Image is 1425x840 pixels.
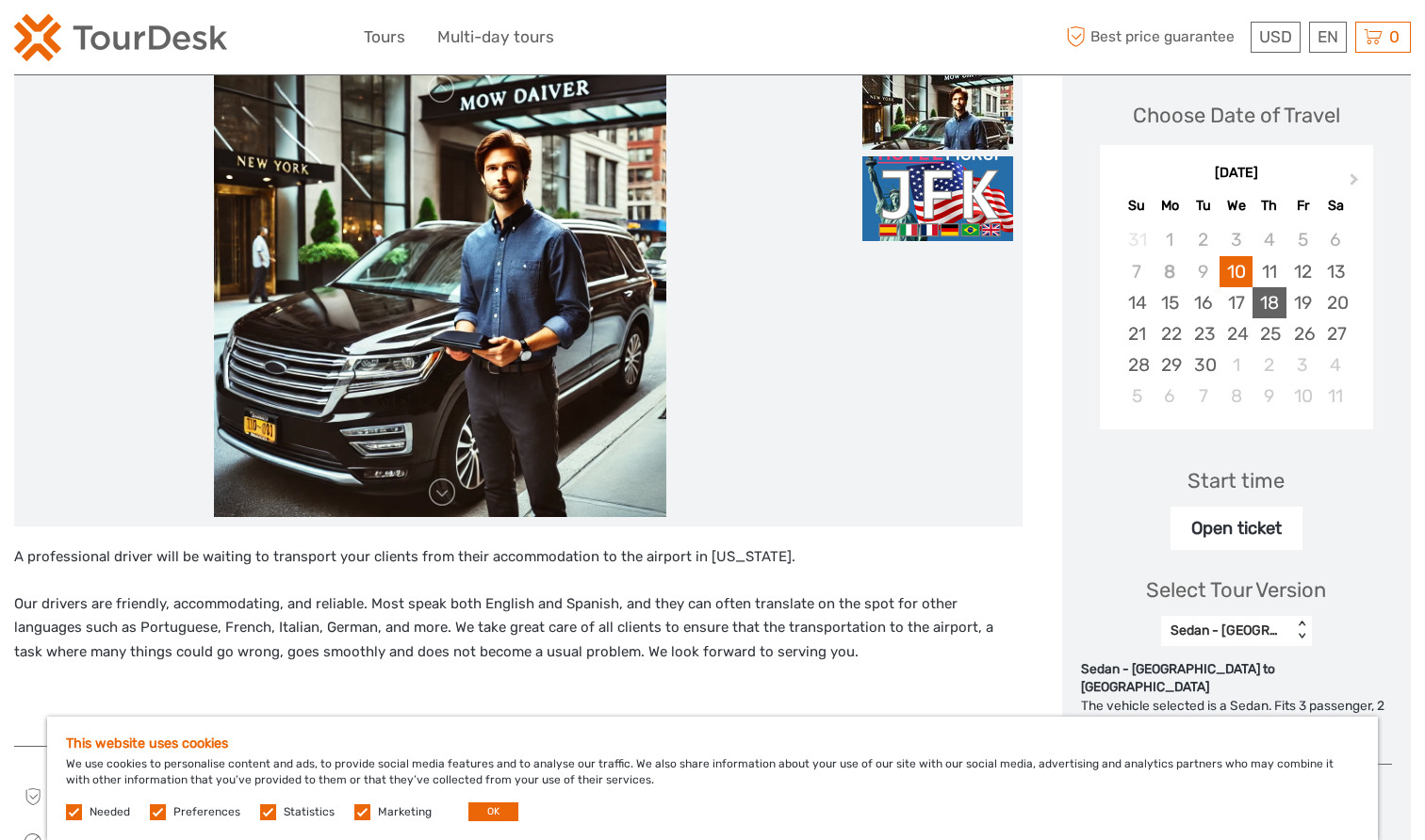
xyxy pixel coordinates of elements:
div: Choose Thursday, September 25th, 2025 [1253,318,1286,349]
img: 825b7e15b0344fb3b3249aa736154a58_slider_thumbnail.png [862,156,1013,241]
label: Preferences [173,804,240,820]
span: Best price guarantee [1062,22,1247,53]
div: Not available Sunday, August 31st, 2025 [1121,224,1154,255]
div: Choose Wednesday, October 8th, 2025 [1220,380,1253,412]
div: Sa [1319,193,1352,218]
div: Choose Monday, October 6th, 2025 [1154,380,1187,412]
div: The vehicle selected is a Sedan. Fits 3 passenger, 2 medium and 2 carry on suitcases. [1081,697,1393,734]
div: Choose Sunday, September 21st, 2025 [1121,318,1154,349]
button: Next Month [1341,169,1371,199]
div: Choose Wednesday, October 1st, 2025 [1220,349,1253,380]
div: Not available Tuesday, September 2nd, 2025 [1187,224,1220,255]
div: Choose Wednesday, September 17th, 2025 [1220,287,1253,318]
div: Choose Date of Travel [1133,101,1340,130]
div: Mo [1154,193,1187,218]
h5: This website uses cookies [66,735,1359,751]
div: Choose Tuesday, September 30th, 2025 [1187,349,1220,380]
div: Start time [1187,466,1285,495]
div: Choose Wednesday, September 10th, 2025 [1220,256,1253,287]
div: Not available Saturday, September 6th, 2025 [1319,224,1352,255]
div: Choose Tuesday, October 7th, 2025 [1187,380,1220,412]
div: Choose Saturday, September 13th, 2025 [1319,256,1352,287]
div: Choose Saturday, September 20th, 2025 [1319,287,1352,318]
div: Not available Tuesday, September 9th, 2025 [1187,256,1220,287]
div: Choose Wednesday, September 24th, 2025 [1220,318,1253,349]
div: Open ticket [1171,507,1302,550]
div: < > [1294,621,1310,640]
label: Statistics [284,804,335,820]
div: Choose Sunday, September 14th, 2025 [1121,287,1154,318]
div: We [1220,193,1253,218]
div: Select Tour Version [1146,575,1326,605]
div: Choose Monday, September 22nd, 2025 [1154,318,1187,349]
p: A professional driver will be waiting to transport your clients from their accommodation to the a... [14,545,1023,570]
div: Th [1253,193,1286,218]
div: Fr [1286,193,1319,218]
div: Choose Friday, September 19th, 2025 [1286,287,1319,318]
p: Our drivers are friendly, accommodating, and reliable. Most speak both English and Spanish, and t... [14,592,1023,665]
div: Su [1121,193,1154,218]
div: Choose Friday, October 3rd, 2025 [1286,349,1319,380]
span: 0 [1386,27,1402,46]
img: 7a23df50c7044ca6b00a99ed2315877b_slider_thumbnail.jpeg [862,65,1013,150]
div: Choose Tuesday, September 16th, 2025 [1187,287,1220,318]
button: Open LiveChat chat widget [217,29,239,52]
div: Not available Monday, September 1st, 2025 [1154,224,1187,255]
div: Not available Friday, September 5th, 2025 [1286,224,1319,255]
div: Choose Thursday, October 9th, 2025 [1253,380,1286,412]
div: EN [1309,22,1347,53]
div: Choose Thursday, September 11th, 2025 [1253,256,1286,287]
div: Choose Saturday, September 27th, 2025 [1319,318,1352,349]
div: Choose Saturday, October 4th, 2025 [1319,349,1352,380]
div: Choose Friday, October 10th, 2025 [1286,380,1319,412]
div: Choose Monday, September 29th, 2025 [1154,349,1187,380]
div: Choose Tuesday, September 23rd, 2025 [1187,318,1220,349]
a: Tours [364,24,405,51]
div: [DATE] [1100,164,1374,184]
div: Choose Friday, September 26th, 2025 [1286,318,1319,349]
div: Tu [1187,193,1220,218]
label: Needed [90,804,130,820]
div: Choose Sunday, October 5th, 2025 [1121,380,1154,412]
img: 2254-3441b4b5-4e5f-4d00-b396-31f1d84a6ebf_logo_small.png [14,14,227,61]
span: USD [1259,27,1292,46]
a: Multi-day tours [437,24,554,51]
div: Sedan - [GEOGRAPHIC_DATA] to [GEOGRAPHIC_DATA] [1171,622,1283,640]
div: Not available Wednesday, September 3rd, 2025 [1220,224,1253,255]
div: Choose Thursday, September 18th, 2025 [1253,287,1286,318]
div: Choose Friday, September 12th, 2025 [1286,256,1319,287]
img: 7a23df50c7044ca6b00a99ed2315877b_main_slider.jpeg [214,65,666,517]
label: Marketing [378,804,432,820]
div: Not available Sunday, September 7th, 2025 [1121,256,1154,287]
div: Not available Monday, September 8th, 2025 [1154,256,1187,287]
button: OK [468,802,518,821]
div: We use cookies to personalise content and ads, to provide social media features and to analyse ou... [47,717,1378,840]
div: Sedan - [GEOGRAPHIC_DATA] to [GEOGRAPHIC_DATA] [1081,660,1393,697]
div: Choose Thursday, October 2nd, 2025 [1253,349,1286,380]
p: We're away right now. Please check back later! [26,33,213,48]
div: month 2025-09 [1106,224,1368,412]
div: Choose Monday, September 15th, 2025 [1154,287,1187,318]
div: Not available Thursday, September 4th, 2025 [1253,224,1286,255]
div: Choose Saturday, October 11th, 2025 [1319,380,1352,412]
div: Choose Sunday, September 28th, 2025 [1121,349,1154,380]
